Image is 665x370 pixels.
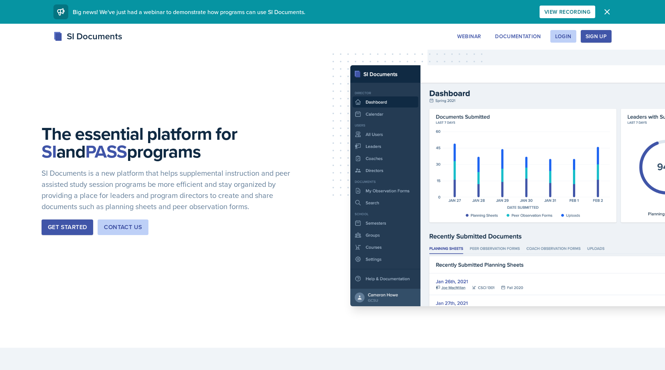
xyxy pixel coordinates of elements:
[452,30,486,43] button: Webinar
[555,33,571,39] div: Login
[540,6,595,18] button: View Recording
[42,219,93,235] button: Get Started
[544,9,590,15] div: View Recording
[490,30,546,43] button: Documentation
[73,8,305,16] span: Big news! We've just had a webinar to demonstrate how programs can use SI Documents.
[495,33,541,39] div: Documentation
[581,30,612,43] button: Sign Up
[53,30,122,43] div: SI Documents
[457,33,481,39] div: Webinar
[98,219,148,235] button: Contact Us
[550,30,576,43] button: Login
[48,223,87,232] div: Get Started
[104,223,142,232] div: Contact Us
[586,33,607,39] div: Sign Up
